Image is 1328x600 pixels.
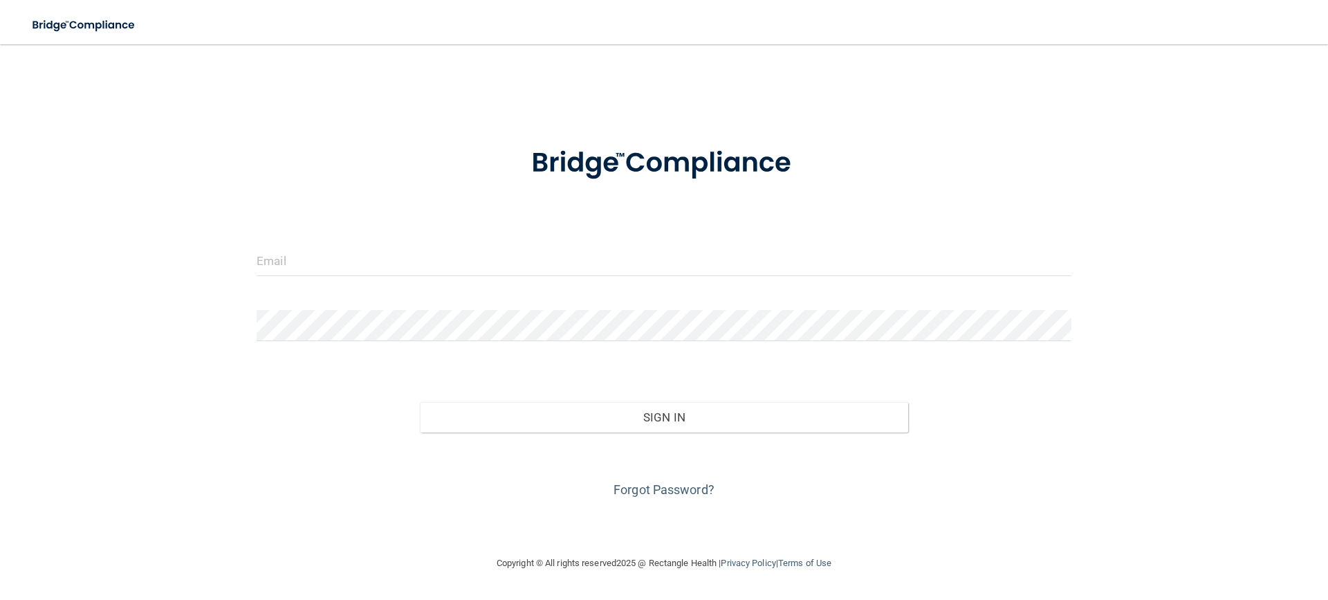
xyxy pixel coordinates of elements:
[412,541,916,585] div: Copyright © All rights reserved 2025 @ Rectangle Health | |
[257,245,1071,276] input: Email
[503,127,825,199] img: bridge_compliance_login_screen.278c3ca4.svg
[614,482,714,497] a: Forgot Password?
[721,558,775,568] a: Privacy Policy
[778,558,831,568] a: Terms of Use
[21,11,148,39] img: bridge_compliance_login_screen.278c3ca4.svg
[420,402,909,433] button: Sign In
